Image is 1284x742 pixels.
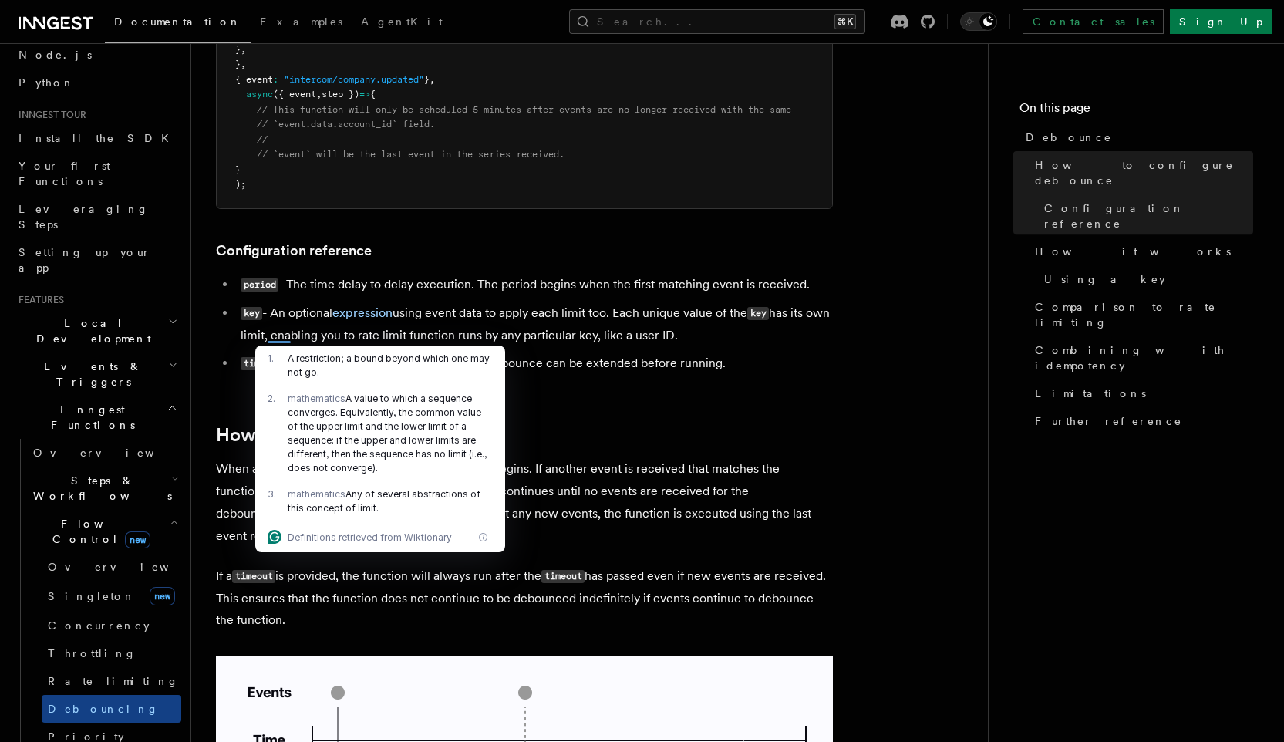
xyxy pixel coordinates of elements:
span: , [430,74,435,85]
a: Leveraging Steps [12,195,181,238]
a: Using a key [1038,265,1253,293]
span: Your first Functions [19,160,110,187]
button: Flow Controlnew [27,510,181,553]
span: Singleton [48,590,136,602]
code: key [747,307,769,320]
p: When a function is triggered, the debounce begins. If another event is received that matches the ... [216,458,833,547]
span: Combining with idempotency [1035,342,1253,373]
span: Events & Triggers [12,359,168,390]
span: , [316,89,322,99]
p: If a is provided, the function will always run after the has passed even if new events are receiv... [216,565,833,631]
a: How to configure debounce [1029,151,1253,194]
a: Documentation [105,5,251,43]
a: Setting up your app [12,238,181,282]
span: Overview [33,447,192,459]
button: Inngest Functions [12,396,181,439]
span: Limitations [1035,386,1146,401]
span: Node.js [19,49,92,61]
span: , [241,44,246,55]
span: Debouncing [48,703,159,715]
span: // [257,134,268,145]
code: period [241,278,278,292]
span: } [424,74,430,85]
li: - The time delay to delay execution. The period begins when the first matching event is received. [236,274,833,296]
span: Using a key [1044,272,1165,287]
button: Steps & Workflows [27,467,181,510]
code: timeout [232,570,275,583]
span: Inngest tour [12,109,86,121]
span: Comparison to rate limiting [1035,299,1253,330]
span: Examples [260,15,342,28]
span: } [235,59,241,69]
code: timeout [541,570,585,583]
a: Combining with idempotency [1029,336,1253,379]
span: Steps & Workflows [27,473,172,504]
span: { event [235,74,273,85]
span: } [235,164,241,175]
button: Events & Triggers [12,352,181,396]
a: Debounce [1019,123,1253,151]
span: Flow Control [27,516,170,547]
span: // `event.data.account_id` field. [257,119,435,130]
span: Overview [48,561,207,573]
span: Debounce [1026,130,1112,145]
li: - An optional using event data to apply each limit too. Each unique value of the has its own limi... [236,302,833,346]
button: Local Development [12,309,181,352]
span: AgentKit [361,15,443,28]
a: Examples [251,5,352,42]
span: How to configure debounce [1035,157,1253,188]
span: step }) [322,89,359,99]
span: : [273,74,278,85]
a: Node.js [12,41,181,69]
span: Inngest Functions [12,402,167,433]
span: Configuration reference [1044,201,1253,231]
span: => [359,89,370,99]
span: Documentation [114,15,241,28]
a: Python [12,69,181,96]
span: { [370,89,376,99]
a: expression [332,305,393,320]
span: async [246,89,273,99]
a: Limitations [1029,379,1253,407]
a: How it works [1029,238,1253,265]
span: Leveraging Steps [19,203,149,231]
a: Comparison to rate limiting [1029,293,1253,336]
span: Rate limiting [48,675,179,687]
a: Configuration reference [216,240,372,261]
code: timeout [241,357,284,370]
h4: On this page [1019,99,1253,123]
a: Sign Up [1170,9,1272,34]
span: Python [19,76,75,89]
li: - Optional. The maximum time that a debounce can be extended before running. [236,352,833,375]
a: Overview [27,439,181,467]
span: // This function will only be scheduled 5 minutes after events are no longer received with the same [257,104,791,115]
a: Debouncing [42,695,181,723]
span: Install the SDK [19,132,178,144]
a: Overview [42,553,181,581]
a: Your first Functions [12,152,181,195]
kbd: ⌘K [834,14,856,29]
a: Install the SDK [12,124,181,152]
a: Throttling [42,639,181,667]
a: Contact sales [1023,9,1164,34]
span: Throttling [48,647,136,659]
span: Setting up your app [19,246,151,274]
a: Concurrency [42,612,181,639]
code: key [241,307,262,320]
span: } [235,44,241,55]
span: , [241,59,246,69]
a: Further reference [1029,407,1253,435]
span: new [125,531,150,548]
a: Singletonnew [42,581,181,612]
span: Further reference [1035,413,1182,429]
span: "intercom/company.updated" [284,74,424,85]
span: ({ event [273,89,316,99]
span: Features [12,294,64,306]
span: ); [235,179,246,190]
span: new [150,587,175,605]
span: // `event` will be the last event in the series received. [257,149,564,160]
a: How it works [216,424,328,446]
a: Rate limiting [42,667,181,695]
button: Toggle dark mode [960,12,997,31]
span: Local Development [12,315,168,346]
